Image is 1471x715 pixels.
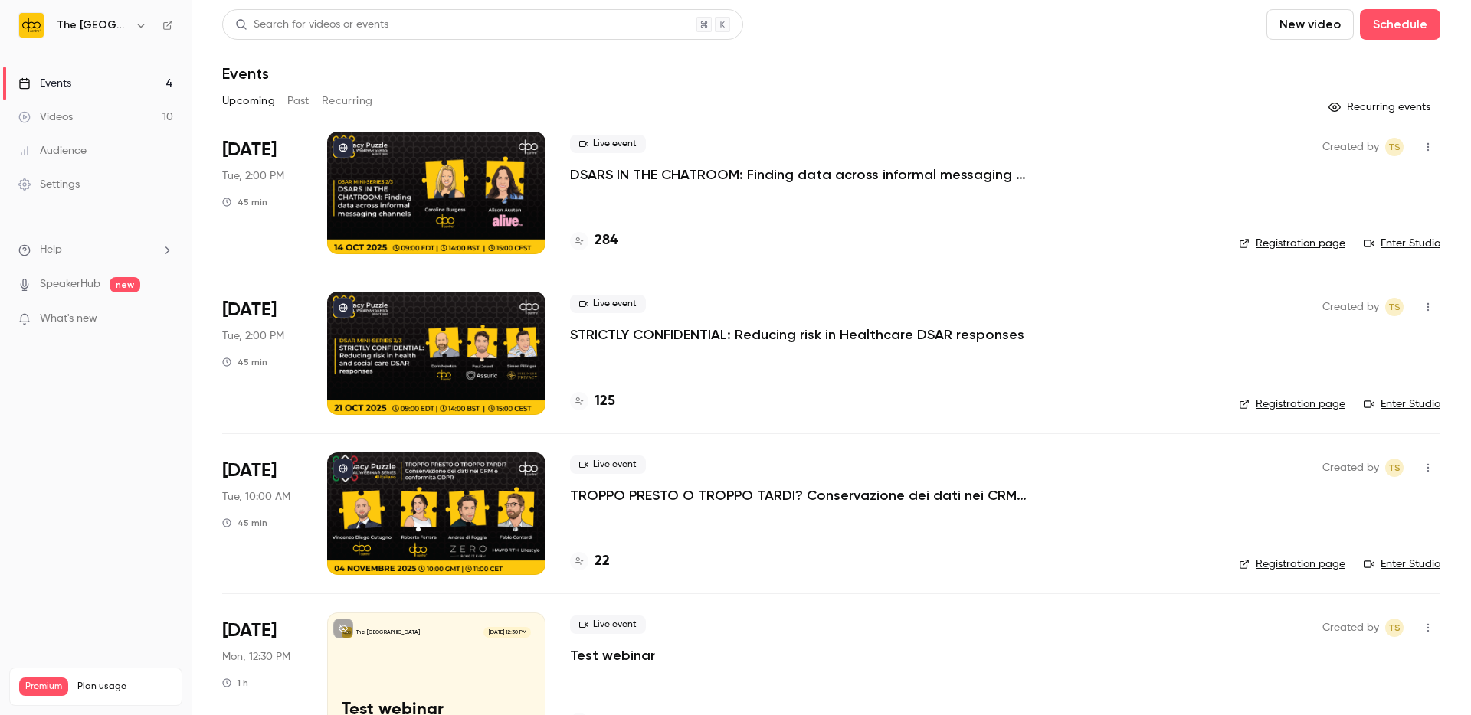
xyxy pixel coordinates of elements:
span: new [110,277,140,292]
span: Tue, 10:00 AM [222,489,290,504]
span: Created by [1322,298,1379,316]
div: 45 min [222,356,267,368]
span: TS [1388,298,1401,316]
span: Live event [570,455,646,474]
a: 22 [570,551,610,572]
button: Upcoming [222,89,275,113]
button: New video [1266,9,1354,40]
span: Plan usage [77,681,172,693]
span: Live event [570,615,646,634]
span: [DATE] [222,138,277,162]
span: What's new [40,311,97,327]
span: [DATE] [222,298,277,322]
img: The DPO Centre [19,13,44,38]
a: Registration page [1239,397,1345,412]
a: Enter Studio [1364,397,1440,412]
span: [DATE] [222,619,277,643]
span: Taylor Swann [1385,298,1404,316]
span: Taylor Swann [1385,619,1404,637]
div: Oct 21 Tue, 2:00 PM (Europe/London) [222,292,303,414]
span: Mon, 12:30 PM [222,649,290,664]
div: Nov 4 Tue, 10:00 AM (Europe/London) [222,452,303,575]
button: Schedule [1360,9,1440,40]
span: Tue, 2:00 PM [222,168,284,184]
div: Settings [18,177,80,192]
h6: The [GEOGRAPHIC_DATA] [57,18,129,33]
div: Search for videos or events [235,17,388,33]
span: TS [1388,459,1401,477]
a: 125 [570,391,615,412]
div: 1 h [222,677,248,689]
h1: Events [222,64,269,83]
span: [DATE] [222,459,277,483]
span: Help [40,242,62,258]
p: The [GEOGRAPHIC_DATA] [356,628,420,636]
li: help-dropdown-opener [18,242,173,258]
span: Tue, 2:00 PM [222,328,284,344]
a: Registration page [1239,236,1345,251]
h4: 284 [595,230,618,251]
button: Recurring events [1322,95,1440,119]
span: [DATE] 12:30 PM [483,627,530,638]
div: 45 min [222,196,267,208]
h4: 22 [595,551,610,572]
a: Registration page [1239,557,1345,572]
div: Videos [18,109,73,125]
div: Oct 14 Tue, 2:00 PM (Europe/London) [222,132,303,254]
a: 284 [570,230,618,251]
span: Taylor Swann [1385,138,1404,156]
span: Premium [19,677,68,696]
span: Created by [1322,459,1379,477]
a: DSARS IN THE CHATROOM: Finding data across informal messaging channels [570,165,1030,184]
a: STRICTLY CONFIDENTIAL: Reducing risk in Healthcare DSAR responses [570,325,1024,344]
a: SpeakerHub [40,276,100,292]
span: TS [1388,138,1401,156]
span: Live event [570,295,646,313]
button: Recurring [322,89,373,113]
div: Audience [18,143,87,158]
span: TS [1388,619,1401,637]
a: Test webinar [570,646,655,664]
button: Past [287,89,310,113]
div: Events [18,76,71,91]
a: TROPPO PRESTO O TROPPO TARDI? Conservazione dei dati nei CRM e conformità GDPR [570,486,1030,504]
span: Live event [570,135,646,153]
span: Created by [1322,619,1379,637]
span: Taylor Swann [1385,459,1404,477]
div: 45 min [222,517,267,529]
h4: 125 [595,391,615,412]
a: Enter Studio [1364,236,1440,251]
span: Created by [1322,138,1379,156]
a: Enter Studio [1364,557,1440,572]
